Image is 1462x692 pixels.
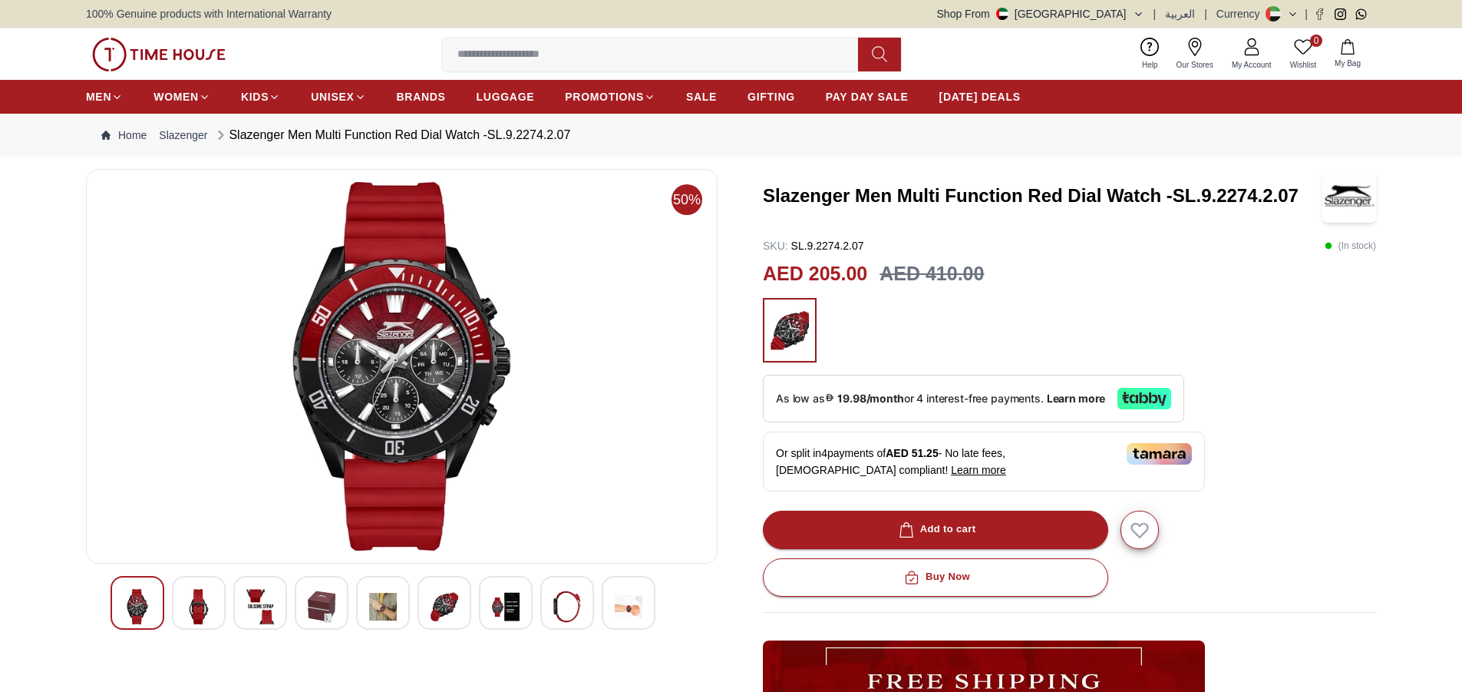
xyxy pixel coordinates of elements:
[477,89,535,104] span: LUGGAGE
[1355,8,1367,20] a: Whatsapp
[99,182,705,551] img: Slazenger Men Multi Function Red Dial Watch -SL.9.2274.2.07
[241,83,280,111] a: KIDS
[101,127,147,143] a: Home
[686,83,717,111] a: SALE
[159,127,207,143] a: Slazenger
[763,260,867,289] h2: AED 205.00
[880,260,984,289] h3: AED 410.00
[308,589,335,624] img: Slazenger Men Multi Function Red Dial Watch -SL.9.2274.2.07
[763,238,864,253] p: SL.9.2274.2.07
[369,589,397,624] img: Slazenger Men Multi Function Red Dial Watch -SL.9.2274.2.07
[1133,35,1167,74] a: Help
[763,240,788,252] span: SKU :
[565,83,655,111] a: PROMOTIONS
[1325,36,1370,72] button: My Bag
[1167,35,1223,74] a: Our Stores
[771,306,809,355] img: ...
[1136,59,1164,71] span: Help
[1170,59,1219,71] span: Our Stores
[213,126,570,144] div: Slazenger Men Multi Function Red Dial Watch -SL.9.2274.2.07
[939,83,1021,111] a: [DATE] DEALS
[1216,6,1266,22] div: Currency
[397,83,446,111] a: BRANDS
[886,447,938,459] span: AED 51.25
[901,568,970,586] div: Buy Now
[241,89,269,104] span: KIDS
[311,83,365,111] a: UNISEX
[826,83,909,111] a: PAY DAY SALE
[565,89,644,104] span: PROMOTIONS
[1325,238,1376,253] p: ( In stock )
[763,432,1205,492] div: Or split in 4 payments of - No late fees, [DEMOGRAPHIC_DATA] compliant!
[246,589,274,624] img: Slazenger Men Multi Function Red Dial Watch -SL.9.2274.2.07
[185,589,213,624] img: Slazenger Men Multi Function Red Dial Watch -SL.9.2274.2.07
[153,89,199,104] span: WOMEN
[763,184,1322,208] h3: Slazenger Men Multi Function Red Dial Watch -SL.9.2274.2.07
[1335,8,1346,20] a: Instagram
[477,83,535,111] a: LUGGAGE
[1281,35,1325,74] a: 0Wishlist
[1226,59,1278,71] span: My Account
[492,589,520,624] img: Slazenger Men Multi Function Red Dial Watch -SL.9.2274.2.07
[397,89,446,104] span: BRANDS
[86,114,1376,157] nav: Breadcrumb
[937,6,1144,22] button: Shop From[GEOGRAPHIC_DATA]
[1314,8,1325,20] a: Facebook
[1322,169,1376,223] img: Slazenger Men Multi Function Red Dial Watch -SL.9.2274.2.07
[1127,443,1192,465] img: Tamara
[615,589,642,624] img: Slazenger Men Multi Function Red Dial Watch -SL.9.2274.2.07
[124,589,151,624] img: Slazenger Men Multi Function Red Dial Watch -SL.9.2274.2.07
[1153,6,1157,22] span: |
[86,6,332,22] span: 100% Genuine products with International Warranty
[939,89,1021,104] span: [DATE] DEALS
[92,38,226,71] img: ...
[951,464,1006,476] span: Learn more
[1310,35,1322,47] span: 0
[86,83,123,111] a: MEN
[763,558,1108,597] button: Buy Now
[1284,59,1322,71] span: Wishlist
[672,184,702,215] span: 50%
[748,89,795,104] span: GIFTING
[748,83,795,111] a: GIFTING
[1305,6,1308,22] span: |
[996,8,1008,20] img: United Arab Emirates
[431,589,458,624] img: Slazenger Men Multi Function Red Dial Watch -SL.9.2274.2.07
[1165,6,1195,22] button: العربية
[153,83,210,111] a: WOMEN
[311,89,354,104] span: UNISEX
[553,589,581,624] img: Slazenger Men Multi Function Red Dial Watch -SL.9.2274.2.07
[763,511,1108,549] button: Add to cart
[86,89,111,104] span: MEN
[1328,58,1367,69] span: My Bag
[686,89,717,104] span: SALE
[896,521,976,538] div: Add to cart
[826,89,909,104] span: PAY DAY SALE
[1204,6,1207,22] span: |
